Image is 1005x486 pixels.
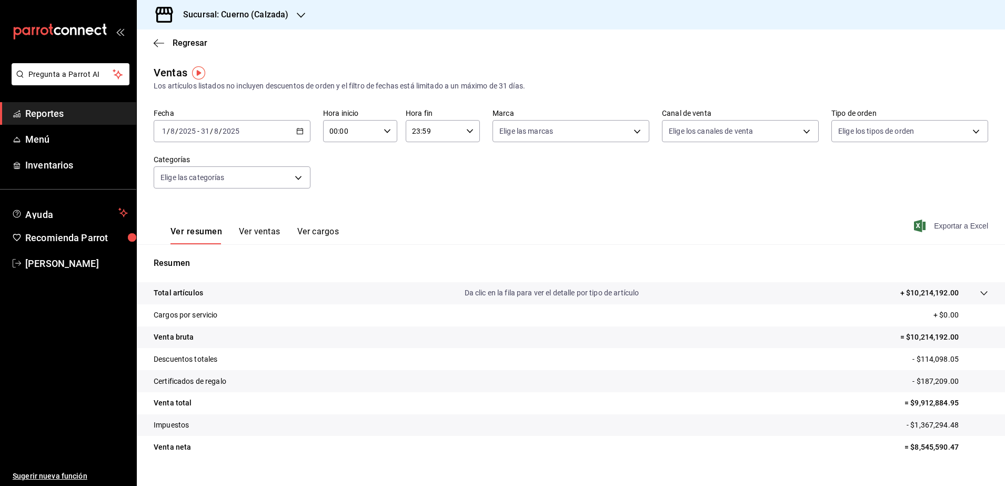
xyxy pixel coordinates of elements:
button: Ver cargos [297,226,339,244]
button: Ver resumen [170,226,222,244]
span: Sugerir nueva función [13,471,128,482]
label: Hora fin [406,110,480,117]
span: / [167,127,170,135]
p: = $9,912,884.95 [904,398,988,409]
input: -- [170,127,175,135]
p: Cargos por servicio [154,310,218,321]
span: / [219,127,222,135]
p: = $10,214,192.00 [900,332,988,343]
span: - [197,127,199,135]
div: Los artículos listados no incluyen descuentos de orden y el filtro de fechas está limitado a un m... [154,81,988,92]
input: -- [200,127,210,135]
span: Elige las marcas [499,126,553,136]
p: - $187,209.00 [912,376,988,387]
span: Pregunta a Parrot AI [28,69,113,80]
input: -- [214,127,219,135]
p: Total artículos [154,287,203,299]
button: Regresar [154,38,207,48]
label: Marca [493,110,649,117]
a: Pregunta a Parrot AI [7,76,129,87]
p: Certificados de regalo [154,376,226,387]
p: Venta total [154,398,192,409]
label: Categorías [154,156,310,163]
p: = $8,545,590.47 [904,442,988,453]
span: Reportes [25,106,128,121]
button: Exportar a Excel [916,220,988,232]
span: Ayuda [25,206,114,219]
p: Venta neta [154,442,191,453]
p: Descuentos totales [154,354,217,365]
label: Hora inicio [323,110,397,117]
label: Tipo de orden [831,110,988,117]
p: + $0.00 [933,310,988,321]
p: Venta bruta [154,332,194,343]
div: Ventas [154,65,187,81]
button: Pregunta a Parrot AI [12,63,129,85]
input: ---- [222,127,240,135]
p: - $1,367,294.48 [907,420,988,431]
span: Regresar [173,38,207,48]
span: [PERSON_NAME] [25,256,128,271]
p: - $114,098.05 [912,354,988,365]
button: Ver ventas [239,226,280,244]
span: Recomienda Parrot [25,231,128,245]
span: / [210,127,213,135]
span: Menú [25,132,128,146]
p: + $10,214,192.00 [900,287,959,299]
span: / [175,127,178,135]
button: open_drawer_menu [116,27,124,36]
h3: Sucursal: Cuerno (Calzada) [175,8,288,21]
span: Elige los tipos de orden [838,126,914,136]
input: -- [162,127,167,135]
span: Inventarios [25,158,128,172]
label: Fecha [154,110,310,117]
div: navigation tabs [170,226,339,244]
label: Canal de venta [662,110,819,117]
p: Resumen [154,257,988,270]
p: Da clic en la fila para ver el detalle por tipo de artículo [465,287,639,299]
span: Elige las categorías [160,172,225,183]
img: Tooltip marker [192,66,205,80]
input: ---- [178,127,196,135]
p: Impuestos [154,420,189,431]
span: Elige los canales de venta [669,126,753,136]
